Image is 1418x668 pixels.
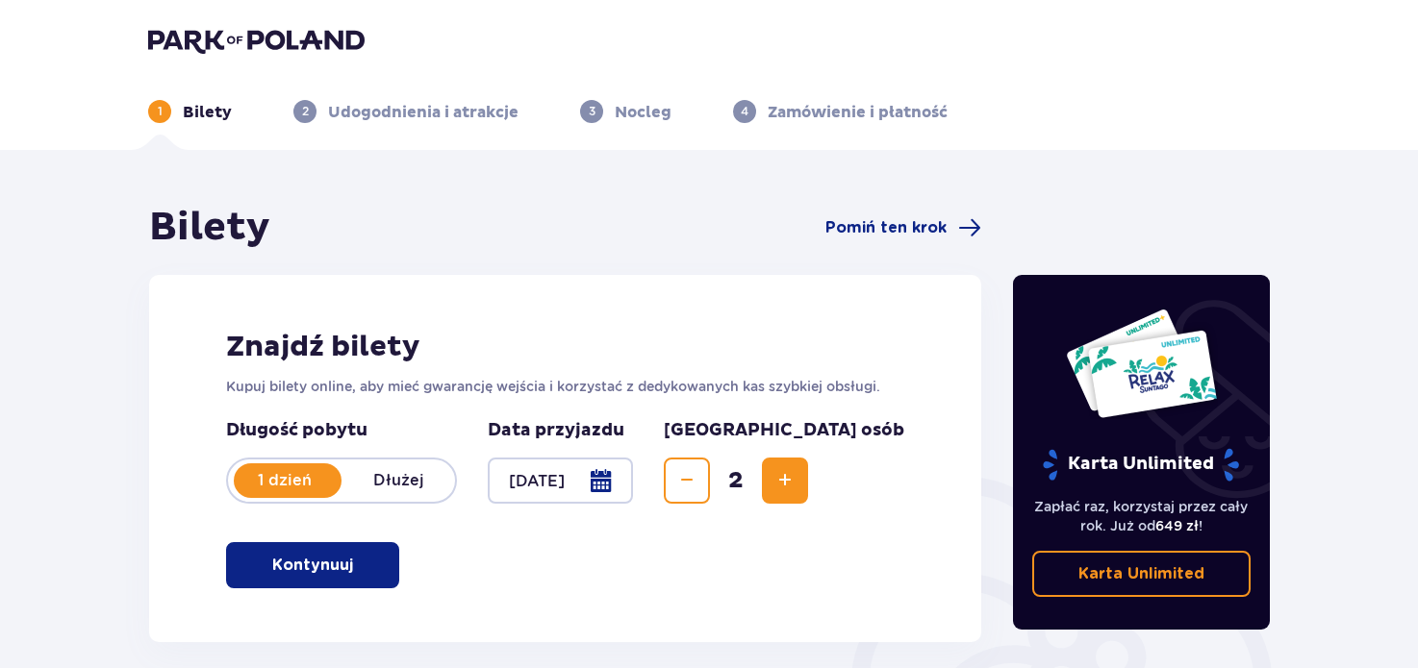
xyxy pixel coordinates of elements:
p: 1 dzień [228,470,342,491]
span: 649 zł [1155,518,1199,533]
a: Karta Unlimited [1032,551,1252,597]
p: [GEOGRAPHIC_DATA] osób [664,419,904,442]
p: Kontynuuj [272,555,353,576]
img: Park of Poland logo [148,27,365,54]
p: Karta Unlimited [1041,448,1241,482]
span: Pomiń ten krok [825,217,947,238]
p: Zamówienie i płatność [768,102,948,123]
button: Kontynuuj [226,542,399,588]
p: Karta Unlimited [1078,563,1204,584]
button: Decrease [664,458,710,504]
button: Increase [762,458,808,504]
p: Data przyjazdu [488,419,624,442]
h2: Znajdź bilety [226,329,904,365]
p: Długość pobytu [226,419,457,442]
p: Bilety [183,102,232,123]
p: 2 [302,103,309,120]
p: Nocleg [615,102,671,123]
p: 1 [158,103,163,120]
p: 3 [589,103,595,120]
p: 4 [741,103,748,120]
p: Zapłać raz, korzystaj przez cały rok. Już od ! [1032,497,1252,535]
p: Dłużej [342,470,455,491]
a: Pomiń ten krok [825,216,981,239]
p: Kupuj bilety online, aby mieć gwarancję wejścia i korzystać z dedykowanych kas szybkiej obsługi. [226,377,904,396]
p: Udogodnienia i atrakcje [328,102,519,123]
span: 2 [714,466,758,495]
h1: Bilety [149,204,270,252]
